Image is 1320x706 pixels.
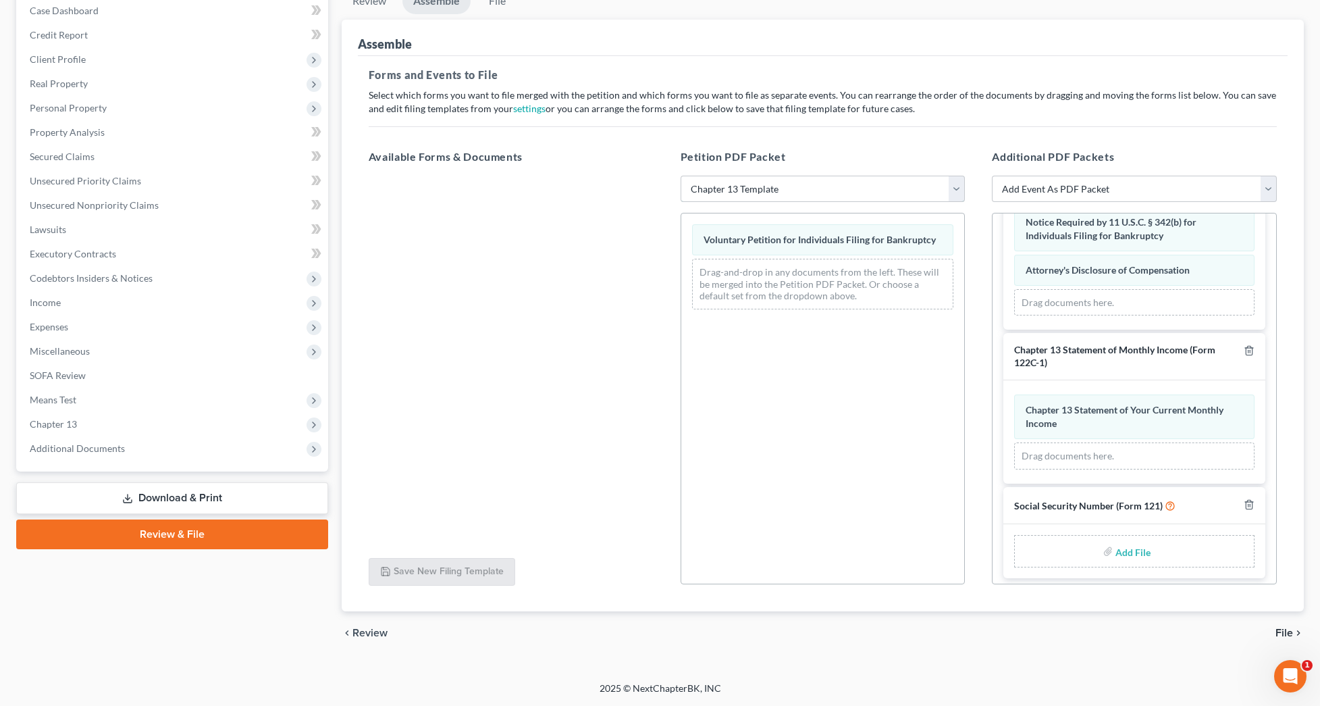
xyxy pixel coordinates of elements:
[19,218,328,242] a: Lawsuits
[369,149,654,165] h5: Available Forms & Documents
[30,78,88,89] span: Real Property
[1274,660,1306,692] iframe: Intercom live chat
[342,628,352,638] i: chevron_left
[369,89,1277,116] p: Select which forms you want to file merged with the petition and which forms you want to file as ...
[16,520,328,549] a: Review & File
[30,272,153,284] span: Codebtors Insiders & Notices
[1014,289,1255,316] div: Drag documents here.
[30,175,141,186] span: Unsecured Priority Claims
[30,443,125,454] span: Additional Documents
[1026,264,1190,276] span: Attorney's Disclosure of Compensation
[19,120,328,145] a: Property Analysis
[30,53,86,65] span: Client Profile
[30,29,88,41] span: Credit Report
[30,224,66,235] span: Lawsuits
[19,193,328,218] a: Unsecured Nonpriority Claims
[275,682,1045,706] div: 2025 © NextChapterBK, INC
[1302,660,1313,671] span: 1
[1026,216,1196,241] span: Notice Required by 11 U.S.C. § 342(b) for Individuals Filing for Bankruptcy
[30,102,107,114] span: Personal Property
[30,418,77,430] span: Chapter 13
[342,628,401,638] button: chevron_left Review
[369,67,1277,83] h5: Forms and Events to File
[1014,500,1163,511] span: Social Security Number (Form 121)
[369,558,515,586] button: Save New Filing Template
[1014,443,1255,470] div: Drag documents here.
[513,103,546,114] a: settings
[352,628,388,638] span: Review
[30,370,86,381] span: SOFA Review
[358,36,412,52] div: Assemble
[30,5,99,16] span: Case Dashboard
[30,151,95,162] span: Secured Claims
[692,259,954,309] div: Drag-and-drop in any documents from the left. These will be merged into the Petition PDF Packet. ...
[19,242,328,266] a: Executory Contracts
[30,345,90,357] span: Miscellaneous
[30,394,76,405] span: Means Test
[16,482,328,514] a: Download & Print
[30,199,159,211] span: Unsecured Nonpriority Claims
[30,321,68,332] span: Expenses
[1293,628,1304,638] i: chevron_right
[19,23,328,47] a: Credit Report
[1014,344,1215,368] span: Chapter 13 Statement of Monthly Income (Form 122C-1)
[30,248,116,259] span: Executory Contracts
[19,145,328,169] a: Secured Claims
[1275,628,1293,638] span: File
[30,297,61,308] span: Income
[19,169,328,193] a: Unsecured Priority Claims
[681,150,786,163] span: Petition PDF Packet
[19,363,328,388] a: SOFA Review
[992,149,1277,165] h5: Additional PDF Packets
[1026,404,1223,429] span: Chapter 13 Statement of Your Current Monthly Income
[30,126,105,138] span: Property Analysis
[704,234,936,245] span: Voluntary Petition for Individuals Filing for Bankruptcy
